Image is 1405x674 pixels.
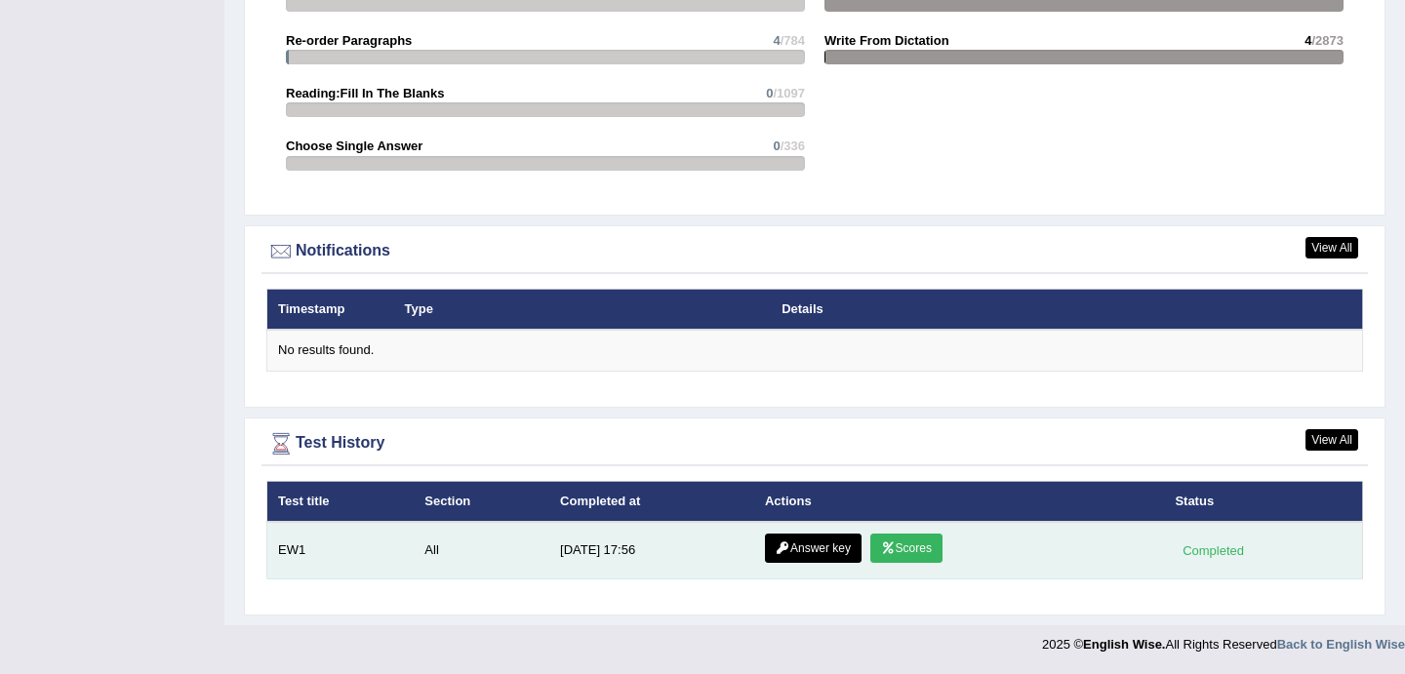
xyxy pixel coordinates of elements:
[754,481,1164,522] th: Actions
[765,534,862,563] a: Answer key
[1175,540,1251,561] div: Completed
[414,481,549,522] th: Section
[278,341,1351,360] div: No results found.
[773,139,780,153] span: 0
[1042,625,1405,654] div: 2025 © All Rights Reserved
[1083,637,1165,652] strong: English Wise.
[870,534,943,563] a: Scores
[771,289,1245,330] th: Details
[266,429,1363,458] div: Test History
[267,481,415,522] th: Test title
[781,139,805,153] span: /336
[267,522,415,579] td: EW1
[773,86,805,100] span: /1097
[394,289,772,330] th: Type
[1277,637,1405,652] a: Back to English Wise
[549,481,754,522] th: Completed at
[773,33,780,48] span: 4
[286,139,422,153] strong: Choose Single Answer
[267,289,394,330] th: Timestamp
[414,522,549,579] td: All
[266,237,1363,266] div: Notifications
[286,33,412,48] strong: Re-order Paragraphs
[766,86,773,100] span: 0
[781,33,805,48] span: /784
[1305,429,1358,451] a: View All
[286,86,445,100] strong: Reading:Fill In The Blanks
[1164,481,1362,522] th: Status
[824,33,949,48] strong: Write From Dictation
[1305,237,1358,258] a: View All
[1311,33,1344,48] span: /2873
[1305,33,1311,48] span: 4
[549,522,754,579] td: [DATE] 17:56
